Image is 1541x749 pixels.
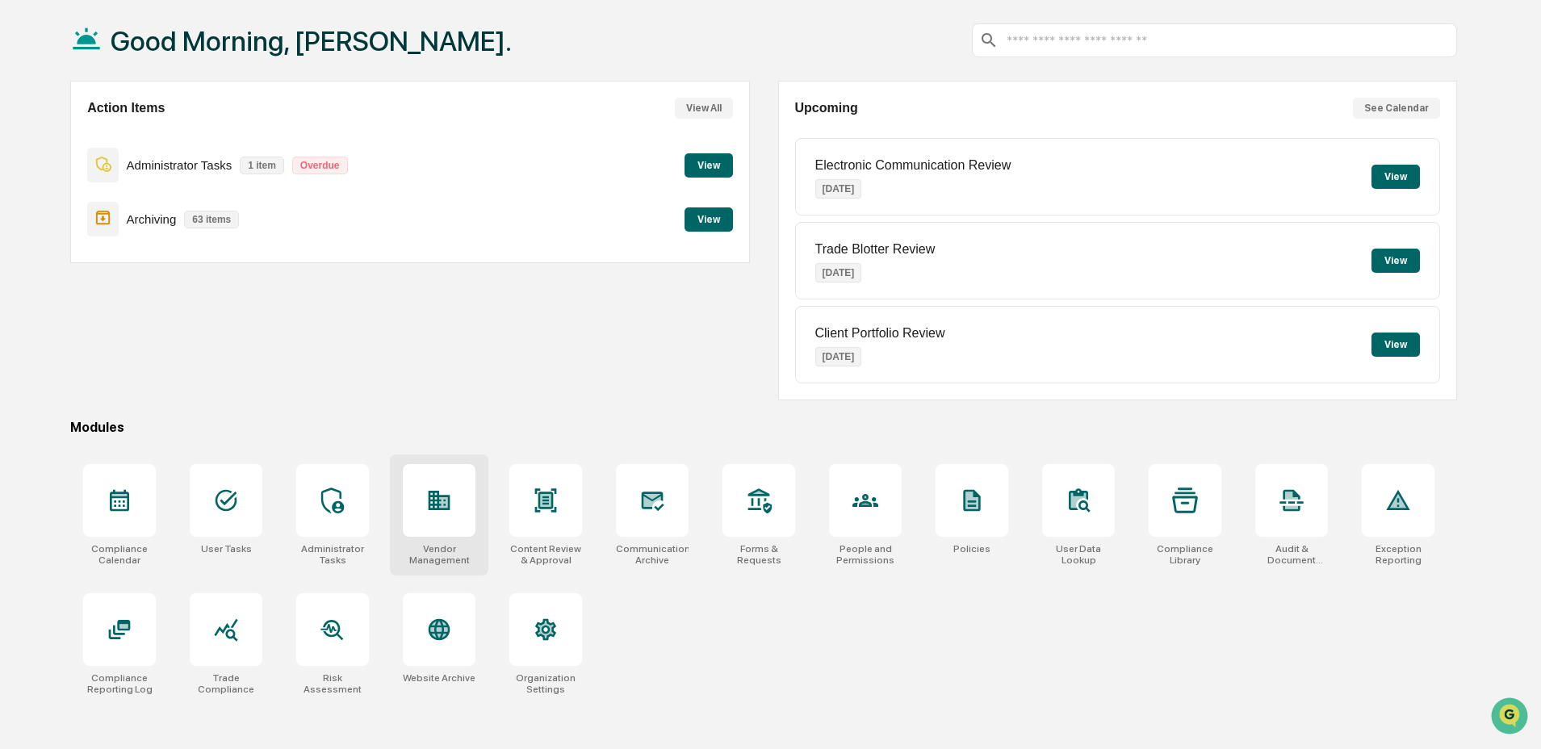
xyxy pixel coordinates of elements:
[32,203,104,220] span: Preclearance
[722,543,795,566] div: Forms & Requests
[509,543,582,566] div: Content Review & Approval
[1042,543,1115,566] div: User Data Lookup
[1489,696,1533,739] iframe: Open customer support
[1362,543,1434,566] div: Exception Reporting
[1353,98,1440,119] button: See Calendar
[10,228,108,257] a: 🔎Data Lookup
[296,543,369,566] div: Administrator Tasks
[815,158,1011,173] p: Electronic Communication Review
[1371,333,1420,357] button: View
[240,157,284,174] p: 1 item
[83,672,156,695] div: Compliance Reporting Log
[184,211,239,228] p: 63 items
[815,326,945,341] p: Client Portfolio Review
[616,543,689,566] div: Communications Archive
[815,179,862,199] p: [DATE]
[509,672,582,695] div: Organization Settings
[675,98,733,119] button: View All
[685,207,733,232] button: View
[10,197,111,226] a: 🖐️Preclearance
[111,197,207,226] a: 🗄️Attestations
[815,263,862,282] p: [DATE]
[829,543,902,566] div: People and Permissions
[133,203,200,220] span: Attestations
[55,140,204,153] div: We're available if you need us!
[114,273,195,286] a: Powered byPylon
[32,234,102,250] span: Data Lookup
[292,157,348,174] p: Overdue
[795,101,858,115] h2: Upcoming
[685,157,733,172] a: View
[16,236,29,249] div: 🔎
[117,205,130,218] div: 🗄️
[815,347,862,366] p: [DATE]
[1371,249,1420,273] button: View
[296,672,369,695] div: Risk Assessment
[111,25,512,57] h1: Good Morning, [PERSON_NAME].
[1255,543,1328,566] div: Audit & Document Logs
[685,211,733,226] a: View
[87,101,165,115] h2: Action Items
[127,158,232,172] p: Administrator Tasks
[127,212,177,226] p: Archiving
[70,420,1457,435] div: Modules
[685,153,733,178] button: View
[190,672,262,695] div: Trade Compliance
[161,274,195,286] span: Pylon
[55,123,265,140] div: Start new chat
[403,543,475,566] div: Vendor Management
[403,672,475,684] div: Website Archive
[83,543,156,566] div: Compliance Calendar
[1149,543,1221,566] div: Compliance Library
[274,128,294,148] button: Start new chat
[1371,165,1420,189] button: View
[815,242,936,257] p: Trade Blotter Review
[201,543,252,554] div: User Tasks
[953,543,990,554] div: Policies
[16,34,294,60] p: How can we help?
[16,205,29,218] div: 🖐️
[16,123,45,153] img: 1746055101610-c473b297-6a78-478c-a979-82029cc54cd1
